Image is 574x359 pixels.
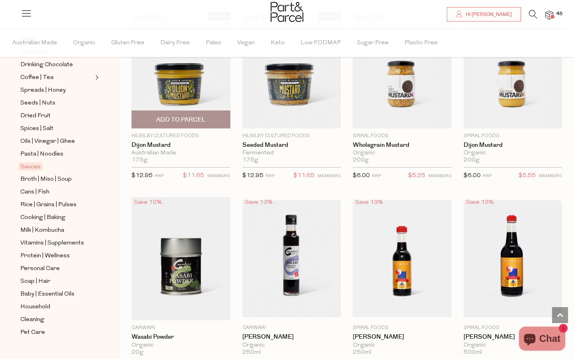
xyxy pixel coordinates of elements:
[132,142,230,149] a: Dijon Mustard
[242,200,341,317] img: Tamari
[20,149,93,159] a: Pasta | Noodles
[93,73,99,82] button: Expand/Collapse Coffee | Tea
[20,60,93,70] a: Drinking Chocolate
[483,174,492,178] small: RRP
[519,171,536,181] span: $5.55
[293,171,315,181] span: $11.65
[20,315,44,325] span: Cleaning
[464,132,562,140] p: Spiral Foods
[353,157,369,164] span: 200g
[132,197,164,208] div: Save 10%
[20,315,93,325] a: Cleaning
[20,99,55,108] span: Seeds | Nuts
[206,29,221,57] span: Paleo
[242,150,341,157] div: Fermented
[353,12,452,128] img: Wholegrain Mustard
[405,29,438,57] span: Plastic Free
[20,111,93,121] a: Dried Fruit
[132,173,153,179] span: $12.95
[132,197,230,320] img: Wasabi Powder
[242,333,341,341] a: [PERSON_NAME]
[242,157,258,164] span: 175g
[132,324,230,331] p: Carwari
[242,142,341,149] a: Seeded Mustard
[20,150,63,159] span: Pasta | Noodles
[464,197,496,208] div: Save 13%
[20,73,93,83] a: Coffee | Tea
[353,173,370,179] span: $6.00
[301,29,341,57] span: Low FODMAP
[545,11,553,19] a: 45
[20,136,93,146] a: Oils | Vinegar | Ghee
[464,333,562,341] a: [PERSON_NAME]
[20,277,50,286] span: Soap | Hair
[20,289,93,299] a: Baby | Essential Oils
[132,342,230,349] div: Organic
[242,349,261,356] span: 250ml
[20,226,64,235] span: Milk | Kombucha
[20,200,93,210] a: Rice | Grains | Pulses
[353,342,452,349] div: Organic
[20,124,53,134] span: Spices | Salt
[464,324,562,331] p: Spiral Foods
[20,302,93,312] a: Household
[20,175,72,184] span: Broth | Miso | Soup
[464,11,512,18] span: Hi [PERSON_NAME]
[353,142,452,149] a: Wholegrain Mustard
[242,324,341,331] p: Carwari
[20,302,50,312] span: Household
[20,328,45,337] span: Pet Care
[155,174,164,178] small: RRP
[20,60,73,70] span: Drinking Chocolate
[20,111,51,121] span: Dried Fruit
[20,98,93,108] a: Seeds | Nuts
[353,349,371,356] span: 250ml
[20,200,77,210] span: Rice | Grains | Pulses
[408,171,425,181] span: $5.25
[464,200,562,317] img: Tamari
[156,116,206,124] span: Add To Parcel
[353,333,452,341] a: [PERSON_NAME]
[353,197,385,208] div: Save 13%
[132,110,230,128] button: Add To Parcel
[353,150,452,157] div: Organic
[20,239,84,248] span: Vitamins | Supplements
[271,2,303,22] img: Part&Parcel
[12,29,57,57] span: Australian Made
[20,276,93,286] a: Soap | Hair
[20,162,93,172] a: Sauces
[20,290,75,299] span: Baby | Essential Oils
[20,124,93,134] a: Spices | Salt
[271,29,285,57] span: Keto
[20,327,93,337] a: Pet Care
[132,333,230,341] a: Wasabi Powder
[20,213,65,223] span: Cooking | Baking
[517,327,568,353] inbox-online-store-chat: Shopify online store chat
[353,200,452,317] img: Tamari
[111,29,144,57] span: Gluten Free
[353,324,452,331] p: Spiral Foods
[132,12,230,128] img: Dijon Mustard
[132,349,143,356] span: 20g
[132,132,230,140] p: Hilbilby Cultured Foods
[20,85,93,95] a: Spreads | Honey
[20,213,93,223] a: Cooking | Baking
[20,264,93,274] a: Personal Care
[539,174,562,178] small: MEMBERS
[242,12,341,128] img: Seeded Mustard
[20,238,93,248] a: Vitamins | Supplements
[20,187,49,197] span: Cans | Fish
[464,150,562,157] div: Organic
[464,349,482,356] span: 500ml
[242,342,341,349] div: Organic
[160,29,190,57] span: Dairy Free
[20,251,93,261] a: Protein | Wellness
[318,174,341,178] small: MEMBERS
[372,174,381,178] small: RRP
[554,10,564,18] span: 45
[20,174,93,184] a: Broth | Miso | Soup
[18,162,43,171] span: Sauces
[464,12,562,128] img: Dijon Mustard
[447,7,521,22] a: Hi [PERSON_NAME]
[20,264,60,274] span: Personal Care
